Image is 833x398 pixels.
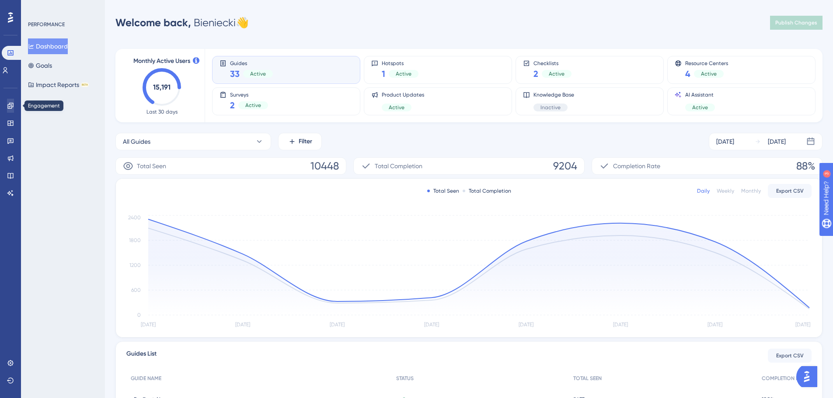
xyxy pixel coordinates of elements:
[762,375,807,382] span: COMPLETION RATE
[613,322,628,328] tspan: [DATE]
[153,83,171,91] text: 15,191
[382,60,418,66] span: Hotspots
[133,56,190,66] span: Monthly Active Users
[115,133,271,150] button: All Guides
[768,184,812,198] button: Export CSV
[28,21,65,28] div: PERFORMANCE
[28,58,52,73] button: Goals
[533,60,572,66] span: Checklists
[375,161,422,171] span: Total Completion
[137,161,166,171] span: Total Seen
[613,161,660,171] span: Completion Rate
[770,16,823,30] button: Publish Changes
[141,322,156,328] tspan: [DATE]
[330,322,345,328] tspan: [DATE]
[382,91,424,98] span: Product Updates
[137,312,141,318] tspan: 0
[28,38,68,54] button: Dashboard
[250,70,266,77] span: Active
[708,322,722,328] tspan: [DATE]
[685,60,728,66] span: Resource Centers
[230,91,268,97] span: Surveys
[230,99,235,111] span: 2
[230,68,240,80] span: 33
[692,104,708,111] span: Active
[28,77,89,93] button: Impact ReportsBETA
[549,70,565,77] span: Active
[310,159,339,173] span: 10448
[768,136,786,147] div: [DATE]
[697,187,710,194] div: Daily
[424,322,439,328] tspan: [DATE]
[463,187,511,194] div: Total Completion
[533,91,574,98] span: Knowledge Base
[115,16,249,30] div: Bieniecki 👋
[278,133,322,150] button: Filter
[768,349,812,363] button: Export CSV
[245,102,261,109] span: Active
[21,2,55,13] span: Need Help?
[396,70,411,77] span: Active
[81,83,89,87] div: BETA
[382,68,385,80] span: 1
[685,68,690,80] span: 4
[775,19,817,26] span: Publish Changes
[741,187,761,194] div: Monthly
[396,375,414,382] span: STATUS
[146,108,178,115] span: Last 30 days
[685,91,715,98] span: AI Assistant
[131,287,141,293] tspan: 600
[230,60,273,66] span: Guides
[796,159,815,173] span: 88%
[519,322,533,328] tspan: [DATE]
[299,136,312,147] span: Filter
[776,352,804,359] span: Export CSV
[776,187,804,194] span: Export CSV
[795,322,810,328] tspan: [DATE]
[389,104,404,111] span: Active
[701,70,717,77] span: Active
[115,16,191,29] span: Welcome back,
[235,322,250,328] tspan: [DATE]
[129,237,141,243] tspan: 1800
[573,375,602,382] span: TOTAL SEEN
[129,262,141,268] tspan: 1200
[533,68,538,80] span: 2
[716,136,734,147] div: [DATE]
[540,104,561,111] span: Inactive
[128,215,141,221] tspan: 2400
[123,136,150,147] span: All Guides
[796,363,823,390] iframe: UserGuiding AI Assistant Launcher
[126,349,157,363] span: Guides List
[553,159,577,173] span: 9204
[61,4,63,11] div: 3
[717,187,734,194] div: Weekly
[427,187,459,194] div: Total Seen
[131,375,161,382] span: GUIDE NAME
